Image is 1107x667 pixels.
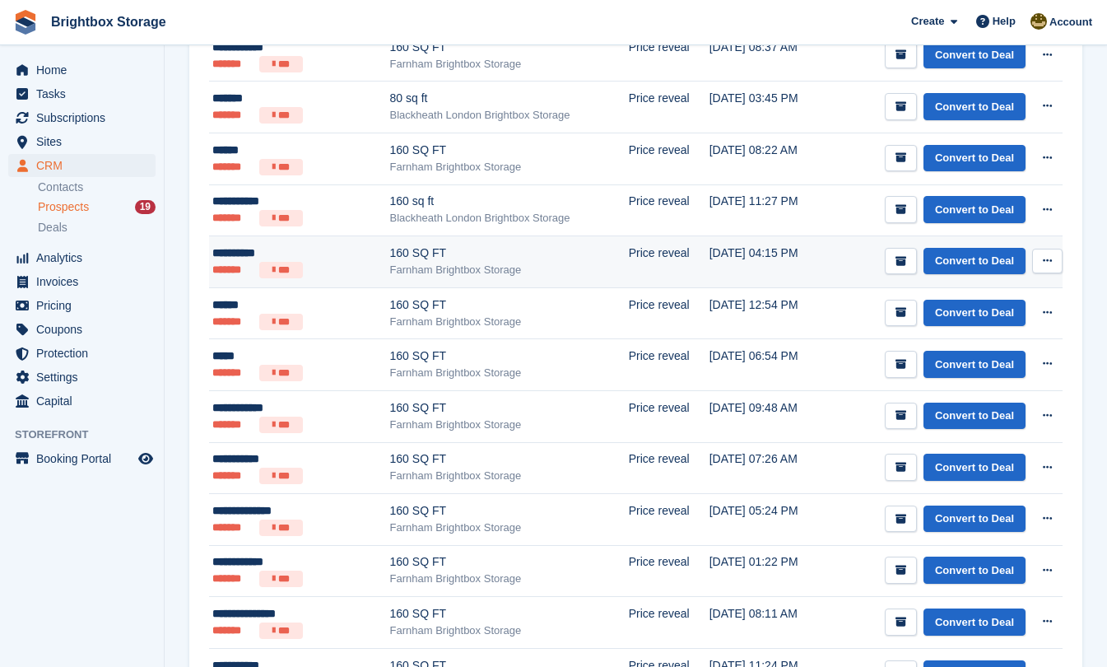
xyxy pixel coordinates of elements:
[709,597,827,649] td: [DATE] 08:11 AM
[390,296,629,314] div: 160 SQ FT
[8,294,156,317] a: menu
[709,133,827,184] td: [DATE] 08:22 AM
[8,130,156,153] a: menu
[629,30,709,82] td: Price reveal
[709,287,827,339] td: [DATE] 12:54 PM
[629,442,709,494] td: Price reveal
[8,246,156,269] a: menu
[390,39,629,56] div: 160 SQ FT
[629,597,709,649] td: Price reveal
[38,220,67,236] span: Deals
[923,248,1026,275] a: Convert to Deal
[390,56,629,72] div: Farnham Brightbox Storage
[390,210,629,226] div: Blackheath London Brightbox Storage
[923,93,1026,120] a: Convert to Deal
[36,106,135,129] span: Subscriptions
[8,154,156,177] a: menu
[390,553,629,571] div: 160 SQ FT
[709,236,827,288] td: [DATE] 04:15 PM
[390,417,629,433] div: Farnham Brightbox Storage
[629,133,709,184] td: Price reveal
[15,427,164,443] span: Storefront
[629,545,709,597] td: Price reveal
[629,390,709,442] td: Price reveal
[135,200,156,214] div: 19
[390,623,629,639] div: Farnham Brightbox Storage
[629,184,709,236] td: Price reveal
[390,90,629,107] div: 80 sq ft
[923,42,1026,69] a: Convert to Deal
[390,520,629,536] div: Farnham Brightbox Storage
[390,142,629,159] div: 160 SQ FT
[36,58,135,82] span: Home
[36,154,135,177] span: CRM
[923,145,1026,172] a: Convert to Deal
[629,494,709,546] td: Price reveal
[36,294,135,317] span: Pricing
[390,399,629,417] div: 160 SQ FT
[709,339,827,391] td: [DATE] 06:54 PM
[36,246,135,269] span: Analytics
[923,454,1026,481] a: Convert to Deal
[8,366,156,389] a: menu
[13,10,38,35] img: stora-icon-8386f47178a22dfd0bd8f6a31ec36ba5ce8667c1dd55bd0f319d3a0aa187defe.svg
[390,605,629,623] div: 160 SQ FT
[923,196,1026,223] a: Convert to Deal
[923,403,1026,430] a: Convert to Deal
[44,8,173,35] a: Brightbox Storage
[8,389,156,413] a: menu
[709,390,827,442] td: [DATE] 09:48 AM
[629,236,709,288] td: Price reveal
[390,314,629,330] div: Farnham Brightbox Storage
[709,494,827,546] td: [DATE] 05:24 PM
[38,180,156,195] a: Contacts
[36,270,135,293] span: Invoices
[36,389,135,413] span: Capital
[390,365,629,381] div: Farnham Brightbox Storage
[36,130,135,153] span: Sites
[923,300,1026,327] a: Convert to Deal
[629,339,709,391] td: Price reveal
[390,193,629,210] div: 160 sq ft
[390,262,629,278] div: Farnham Brightbox Storage
[38,198,156,216] a: Prospects 19
[709,30,827,82] td: [DATE] 08:37 AM
[1030,13,1047,30] img: Viki
[390,245,629,262] div: 160 SQ FT
[390,468,629,484] div: Farnham Brightbox Storage
[709,442,827,494] td: [DATE] 07:26 AM
[36,366,135,389] span: Settings
[8,447,156,470] a: menu
[911,13,944,30] span: Create
[38,199,89,215] span: Prospects
[8,58,156,82] a: menu
[36,82,135,105] span: Tasks
[390,450,629,468] div: 160 SQ FT
[36,342,135,365] span: Protection
[709,184,827,236] td: [DATE] 11:27 PM
[390,159,629,175] div: Farnham Brightbox Storage
[8,270,156,293] a: menu
[136,449,156,469] a: Preview store
[8,106,156,129] a: menu
[923,506,1026,533] a: Convert to Deal
[923,609,1026,636] a: Convert to Deal
[390,347,629,365] div: 160 SQ FT
[36,447,135,470] span: Booking Portal
[390,107,629,124] div: Blackheath London Brightbox Storage
[993,13,1016,30] span: Help
[38,219,156,236] a: Deals
[709,82,827,133] td: [DATE] 03:45 PM
[629,82,709,133] td: Price reveal
[36,318,135,341] span: Coupons
[923,557,1026,584] a: Convert to Deal
[8,318,156,341] a: menu
[1049,14,1092,30] span: Account
[8,82,156,105] a: menu
[8,342,156,365] a: menu
[923,351,1026,378] a: Convert to Deal
[629,287,709,339] td: Price reveal
[709,545,827,597] td: [DATE] 01:22 PM
[390,571,629,587] div: Farnham Brightbox Storage
[390,502,629,520] div: 160 SQ FT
